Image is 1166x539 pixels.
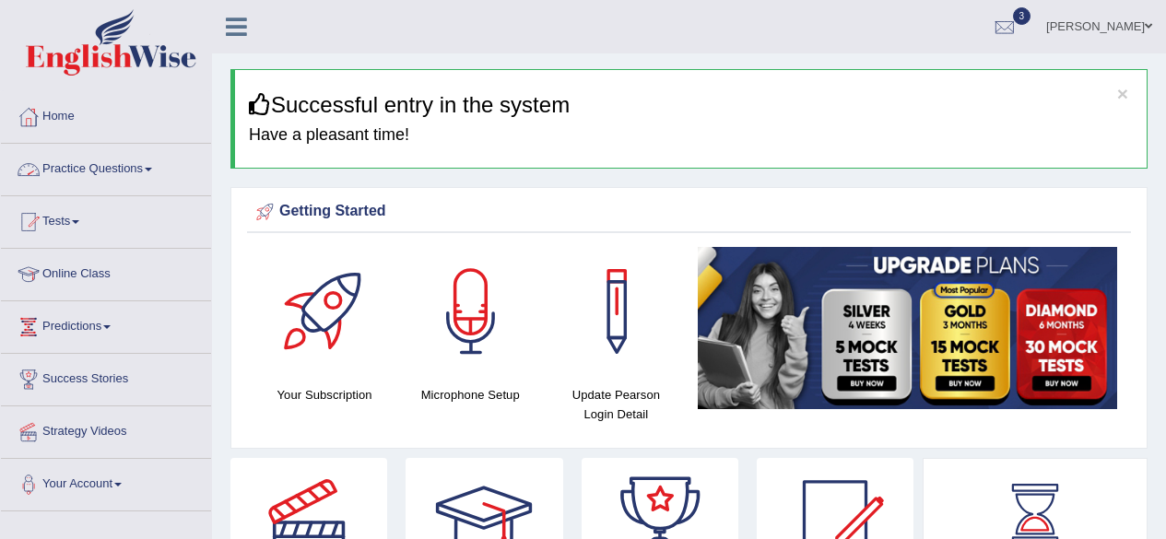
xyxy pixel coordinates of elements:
h4: Microphone Setup [406,385,534,404]
div: Getting Started [252,198,1126,226]
a: Success Stories [1,354,211,400]
h4: Update Pearson Login Detail [552,385,679,424]
h4: Have a pleasant time! [249,126,1133,145]
span: 3 [1013,7,1031,25]
h3: Successful entry in the system [249,93,1133,117]
a: Home [1,91,211,137]
a: Strategy Videos [1,406,211,452]
a: Online Class [1,249,211,295]
a: Practice Questions [1,144,211,190]
h4: Your Subscription [261,385,388,404]
a: Your Account [1,459,211,505]
img: small5.jpg [698,247,1117,409]
a: Predictions [1,301,211,347]
button: × [1117,84,1128,103]
a: Tests [1,196,211,242]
